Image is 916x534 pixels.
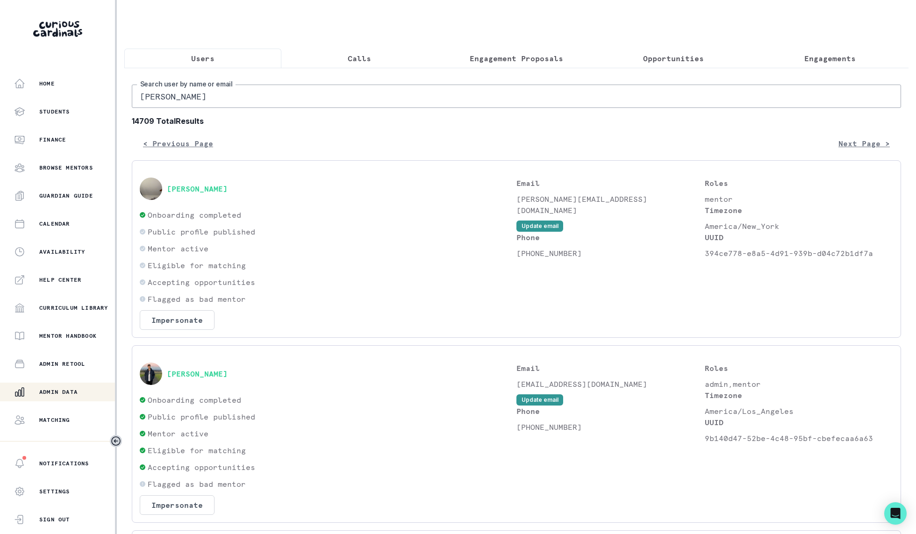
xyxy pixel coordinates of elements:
p: Home [39,80,55,87]
p: Phone [516,406,705,417]
button: Update email [516,221,563,232]
button: Update email [516,394,563,406]
p: Guardian Guide [39,192,93,199]
p: Engagement Proposals [470,53,563,64]
button: Impersonate [140,495,215,515]
p: America/New_York [705,221,893,232]
button: [PERSON_NAME] [167,184,228,193]
p: Calendar [39,220,70,228]
p: Timezone [705,390,893,401]
p: Timezone [705,205,893,216]
p: admin,mentor [705,378,893,390]
button: Next Page > [827,134,901,153]
img: Curious Cardinals Logo [33,21,82,37]
p: [EMAIL_ADDRESS][DOMAIN_NAME] [516,378,705,390]
p: Sign Out [39,516,70,523]
p: Students [39,108,70,115]
p: Calls [348,53,371,64]
p: Mentor active [148,243,208,254]
p: UUID [705,417,893,428]
p: Notifications [39,460,89,467]
div: Open Intercom Messenger [884,502,907,525]
button: Impersonate [140,310,215,330]
p: Public profile published [148,411,255,422]
p: Mentor active [148,428,208,439]
p: Phone [516,232,705,243]
p: Users [191,53,215,64]
p: Curriculum Library [39,304,108,312]
button: [PERSON_NAME] [167,369,228,378]
button: < Previous Page [132,134,224,153]
p: Mentor Handbook [39,332,97,340]
p: Admin Retool [39,360,85,368]
p: Eligible for matching [148,260,246,271]
p: Admin Data [39,388,78,396]
p: Engagements [804,53,856,64]
p: Browse Mentors [39,164,93,171]
p: Public profile published [148,226,255,237]
p: Accepting opportunities [148,277,255,288]
p: Onboarding completed [148,209,241,221]
p: Availability [39,248,85,256]
p: 9b140d47-52be-4c48-95bf-cbefecaa6a63 [705,433,893,444]
p: Opportunities [643,53,704,64]
p: America/Los_Angeles [705,406,893,417]
p: [PHONE_NUMBER] [516,421,705,433]
p: Settings [39,488,70,495]
p: Flagged as bad mentor [148,478,246,490]
p: [PHONE_NUMBER] [516,248,705,259]
p: Eligible for matching [148,445,246,456]
p: Matching [39,416,70,424]
p: mentor [705,193,893,205]
p: [PERSON_NAME][EMAIL_ADDRESS][DOMAIN_NAME] [516,193,705,216]
p: Roles [705,363,893,374]
p: Roles [705,178,893,189]
button: Toggle sidebar [110,435,122,447]
p: Finance [39,136,66,143]
p: Email [516,178,705,189]
p: Flagged as bad mentor [148,293,246,305]
p: Onboarding completed [148,394,241,406]
p: UUID [705,232,893,243]
p: Accepting opportunities [148,462,255,473]
p: Help Center [39,276,81,284]
p: Email [516,363,705,374]
b: 14709 Total Results [132,115,901,127]
p: 394ce778-e8a5-4d91-939b-d04c72b1df7a [705,248,893,259]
